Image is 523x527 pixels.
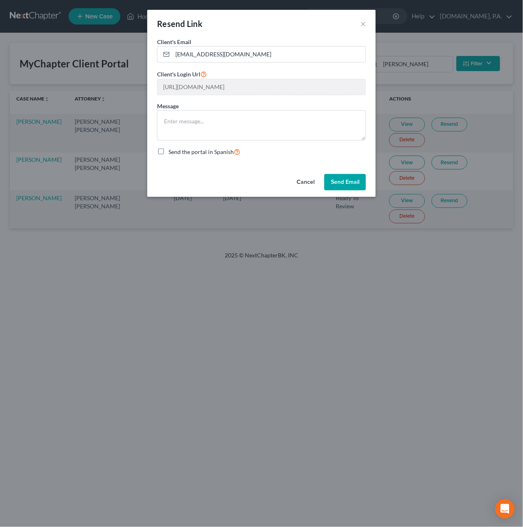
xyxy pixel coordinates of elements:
[157,79,366,95] input: --
[360,19,366,29] button: ×
[290,174,321,190] button: Cancel
[495,499,515,519] div: Open Intercom Messenger
[173,47,366,62] input: Enter email...
[157,69,207,79] label: Client's Login Url
[157,38,191,45] span: Client's Email
[157,102,179,110] label: Message
[157,18,202,29] div: Resend Link
[168,148,234,155] span: Send the portal in Spanish
[324,174,366,190] button: Send Email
